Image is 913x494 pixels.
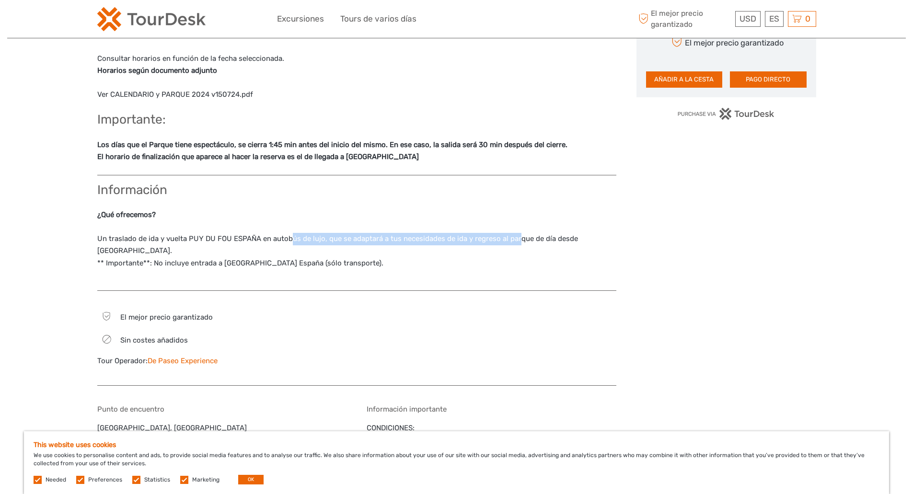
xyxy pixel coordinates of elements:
h5: Punto de encuentro [97,405,347,414]
button: OK [238,475,264,484]
span: USD [740,14,756,23]
span: Sin costes añadidos [120,336,188,345]
p: Consultar horarios en función de la fecha seleccionada. [97,53,616,77]
div: Tour Operador: [97,356,347,366]
span: El mejor precio garantizado [636,8,733,29]
p: Un traslado de ida y vuelta PUY DU FOU ESPAÑA en autobús de lujo, que se adaptará a tus necesidad... [97,233,616,270]
button: Open LiveChat chat widget [110,15,122,26]
p: We're away right now. Please check back later! [13,17,108,24]
h2: Importante: [97,112,616,127]
a: De Paseo Experience [148,356,218,365]
img: 2254-3441b4b5-4e5f-4d00-b396-31f1d84a6ebf_logo_small.png [97,7,206,31]
a: Excursiones [277,12,324,26]
img: PurchaseViaTourDesk.png [677,108,774,120]
button: AÑADIR A LA CESTA [646,71,723,88]
h2: Información [97,183,616,198]
label: Marketing [192,476,220,484]
a: Ver CALENDARIO y PARQUE 2024 v150724.pdf [97,90,253,99]
strong: El horario de finalización que aparece al hacer la reserva es el de llegada a [GEOGRAPHIC_DATA] [97,152,419,161]
a: Tours de varios días [340,12,416,26]
div: El mejor precio garantizado [669,33,783,50]
strong: ¿Qué ofrecemos? [97,210,156,219]
h5: Información importante [367,405,616,414]
strong: Los días que el Parque tiene espectáculo, se cierra 1:45 min antes del inicio del mismo. En ese c... [97,140,567,149]
label: Preferences [88,476,122,484]
strong: Horarios según documento adjunto [97,66,217,75]
div: ES [765,11,784,27]
span: 0 [804,14,812,23]
div: We use cookies to personalise content and ads, to provide social media features and to analyse ou... [24,431,889,494]
button: PAGO DIRECTO [730,71,807,88]
label: Needed [46,476,66,484]
span: El mejor precio garantizado [120,313,213,322]
h5: This website uses cookies [34,441,879,449]
label: Statistics [144,476,170,484]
